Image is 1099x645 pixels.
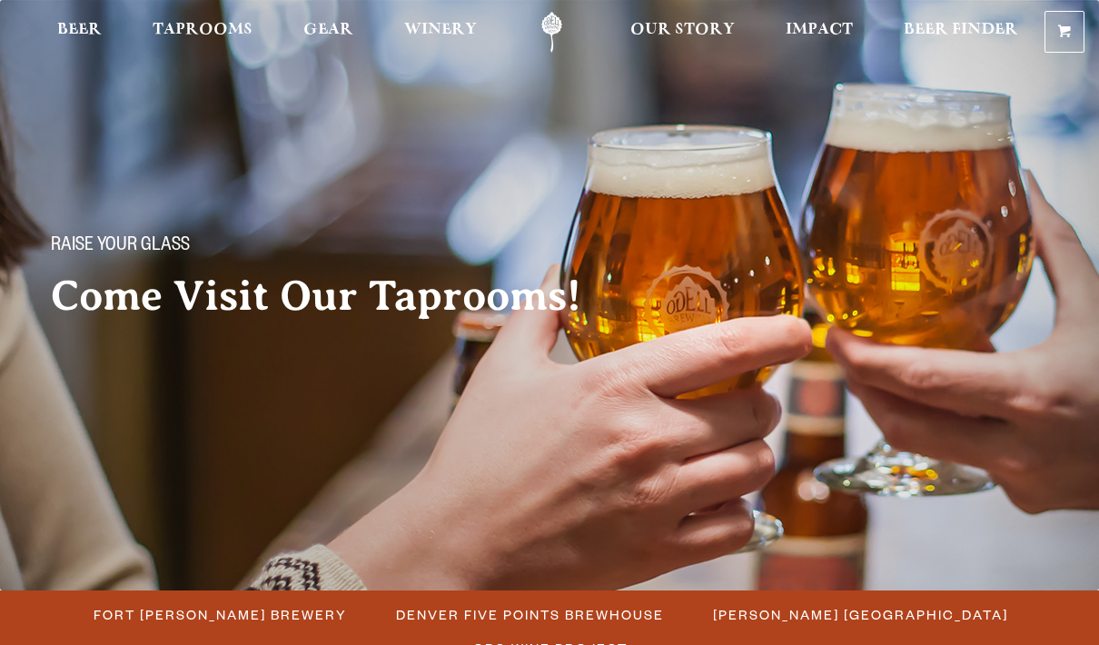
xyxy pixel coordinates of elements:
[45,12,114,53] a: Beer
[94,601,347,628] span: Fort [PERSON_NAME] Brewery
[786,23,853,37] span: Impact
[702,601,1017,628] a: [PERSON_NAME] [GEOGRAPHIC_DATA]
[396,601,664,628] span: Denver Five Points Brewhouse
[518,12,586,53] a: Odell Home
[630,23,735,37] span: Our Story
[57,23,102,37] span: Beer
[385,601,673,628] a: Denver Five Points Brewhouse
[303,23,353,37] span: Gear
[83,601,356,628] a: Fort [PERSON_NAME] Brewery
[392,12,489,53] a: Winery
[153,23,252,37] span: Taprooms
[292,12,365,53] a: Gear
[619,12,747,53] a: Our Story
[51,235,190,259] span: Raise your glass
[713,601,1008,628] span: [PERSON_NAME] [GEOGRAPHIC_DATA]
[51,273,618,319] h2: Come Visit Our Taprooms!
[892,12,1030,53] a: Beer Finder
[141,12,264,53] a: Taprooms
[904,23,1018,37] span: Beer Finder
[404,23,477,37] span: Winery
[774,12,865,53] a: Impact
